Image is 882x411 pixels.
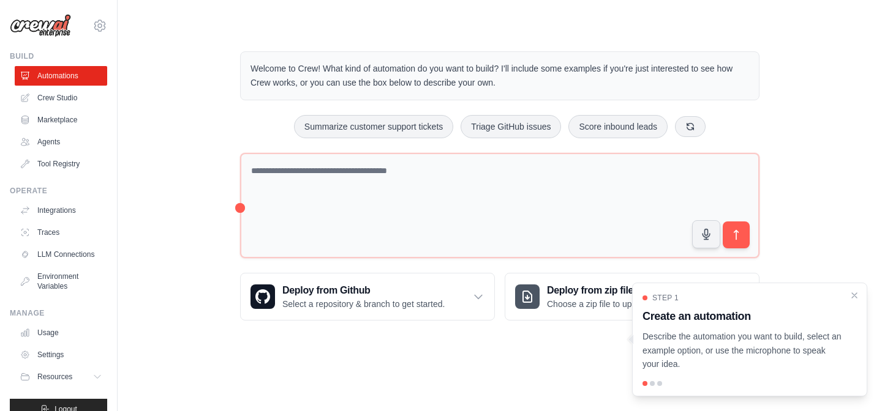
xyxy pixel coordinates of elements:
a: Marketplace [15,110,107,130]
span: Step 1 [652,293,679,303]
h3: Deploy from Github [282,283,445,298]
p: Select a repository & branch to get started. [282,298,445,310]
button: Resources [15,367,107,387]
a: Settings [15,345,107,365]
div: Build [10,51,107,61]
h3: Create an automation [643,308,842,325]
button: Triage GitHub issues [461,115,561,138]
a: Automations [15,66,107,86]
iframe: Chat Widget [821,352,882,411]
img: Logo [10,14,71,37]
button: Summarize customer support tickets [294,115,453,138]
div: Operate [10,186,107,196]
a: LLM Connections [15,245,107,264]
div: 聊天小组件 [821,352,882,411]
div: Manage [10,308,107,318]
a: Agents [15,132,107,152]
a: Traces [15,223,107,242]
h3: Deploy from zip file [547,283,650,298]
p: Describe the automation you want to build, select an example option, or use the microphone to spe... [643,330,842,371]
p: Choose a zip file to upload. [547,298,650,310]
a: Integrations [15,201,107,220]
a: Tool Registry [15,154,107,174]
a: Crew Studio [15,88,107,108]
a: Environment Variables [15,267,107,296]
button: Score inbound leads [568,115,668,138]
a: Usage [15,323,107,342]
button: Close walkthrough [850,291,859,300]
span: Resources [37,372,72,382]
p: Welcome to Crew! What kind of automation do you want to build? I'll include some examples if you'... [251,62,749,90]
